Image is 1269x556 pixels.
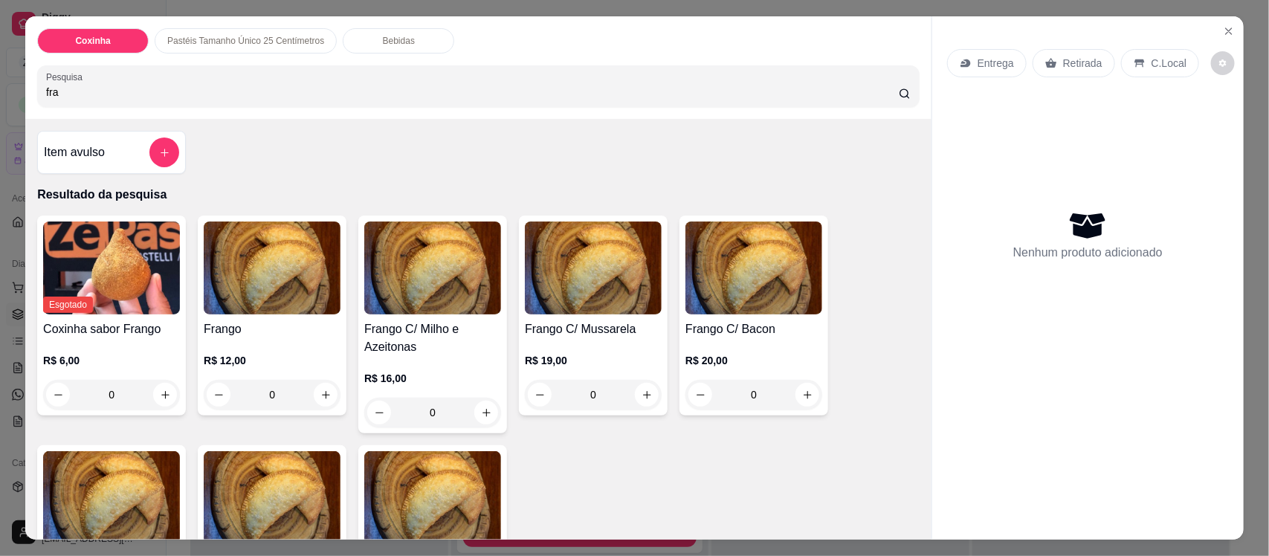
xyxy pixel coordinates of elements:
h4: Frango C/ Bacon [685,320,822,338]
h4: Coxinha sabor Frango [43,320,180,338]
img: product-image [43,451,180,544]
p: Coxinha [75,35,110,47]
h4: Frango C/ Milho e Azeitonas [364,320,501,356]
h4: Frango [204,320,340,338]
button: Close [1217,19,1241,43]
p: Entrega [978,56,1014,71]
p: Resultado da pesquisa [37,186,920,204]
p: R$ 16,00 [364,371,501,386]
input: Pesquisa [46,85,899,100]
p: R$ 19,00 [525,353,662,368]
label: Pesquisa [46,71,88,83]
img: product-image [685,222,822,314]
img: product-image [364,451,501,544]
p: C.Local [1152,56,1186,71]
p: Bebidas [383,35,415,47]
p: Retirada [1063,56,1102,71]
button: decrease-product-quantity [1211,51,1235,75]
h4: Frango C/ Mussarela [525,320,662,338]
span: Esgotado [43,297,93,313]
p: R$ 6,00 [43,353,180,368]
img: product-image [204,451,340,544]
p: Pastéis Tamanho Único 25 Centímetros [167,35,324,47]
p: R$ 20,00 [685,353,822,368]
button: add-separate-item [149,138,179,167]
p: Nenhum produto adicionado [1013,244,1163,262]
img: product-image [364,222,501,314]
button: decrease-product-quantity [46,383,70,407]
img: product-image [43,222,180,314]
img: product-image [525,222,662,314]
p: R$ 12,00 [204,353,340,368]
h4: Item avulso [44,143,105,161]
button: increase-product-quantity [153,383,177,407]
img: product-image [204,222,340,314]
